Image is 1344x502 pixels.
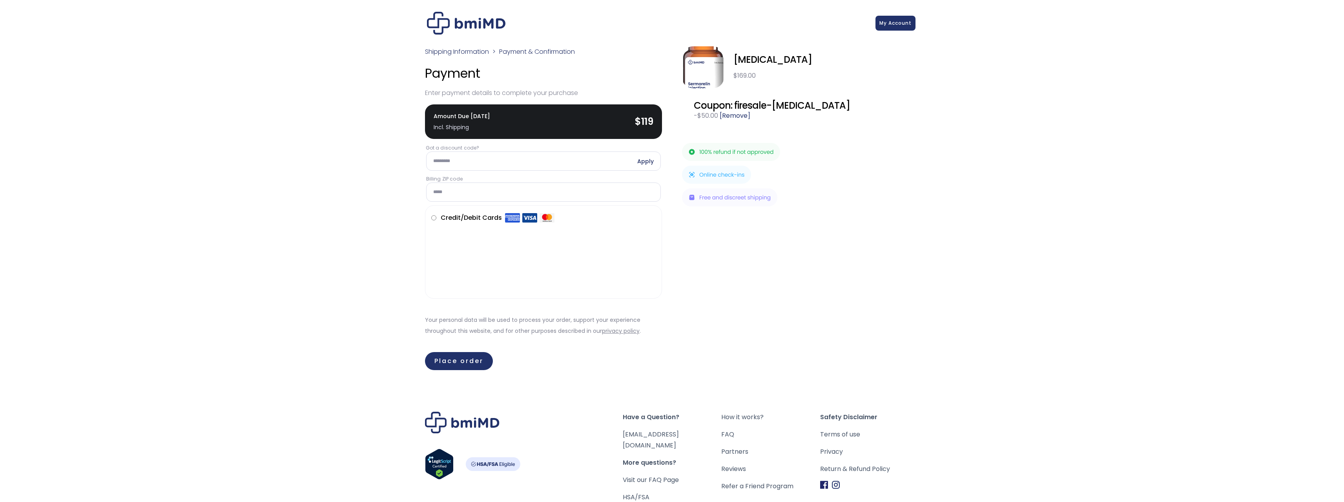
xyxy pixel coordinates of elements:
img: Brand Logo [425,412,500,433]
div: Incl. Shipping [434,122,490,133]
a: My Account [875,16,915,31]
div: [MEDICAL_DATA] [733,54,919,65]
bdi: 169.00 [733,71,756,80]
a: HSA/FSA [623,493,649,502]
a: [EMAIL_ADDRESS][DOMAIN_NAME] [623,430,679,450]
a: Return & Refund Policy [820,464,919,475]
a: privacy policy [602,327,640,335]
div: - [694,111,907,120]
bdi: 119 [635,115,653,128]
img: Facebook [820,481,828,489]
a: Apply [637,158,654,165]
label: Got a discount code? [426,144,662,152]
div: Coupon: firesale-[MEDICAL_DATA] [694,100,907,111]
button: Place order [425,352,493,370]
label: Billing ZIP code [426,175,661,183]
span: $ [635,115,641,128]
span: $ [697,111,701,120]
img: Free and discreet shipping [682,188,777,206]
a: Refer a Friend Program [721,481,820,492]
a: Verify LegitScript Approval for www.bmimd.com [425,449,454,483]
img: Instagram [832,481,840,489]
span: Safety Disclaimer [820,412,919,423]
p: Enter payment details to complete your purchase [425,88,662,99]
img: Sermorelin [682,46,724,88]
a: Shipping Information [425,47,489,56]
p: Your personal data will be used to process your order, support your experience throughout this we... [425,314,662,336]
a: Terms of use [820,429,919,440]
h4: Payment [425,65,662,82]
span: Amount Due [DATE] [434,111,490,133]
label: Credit/Debit Cards [441,212,554,224]
span: Have a Question? [623,412,722,423]
img: Mastercard [540,213,554,223]
a: FAQ [721,429,820,440]
img: Verify Approval for www.bmimd.com [425,449,454,480]
span: $ [733,71,737,80]
span: More questions? [623,457,722,468]
span: > [492,47,496,56]
a: How it works? [721,412,820,423]
img: Amex [505,213,520,223]
a: Visit our FAQ Page [623,475,679,484]
img: Online check-ins [682,166,751,184]
a: Reviews [721,464,820,475]
a: Partners [721,446,820,457]
img: HSA-FSA [465,457,520,471]
span: My Account [879,20,912,26]
img: Checkout [427,12,505,35]
span: 50.00 [697,111,718,120]
img: Visa [522,213,537,223]
iframe: Secure payment input frame [430,223,655,282]
a: Privacy [820,446,919,457]
a: Remove firesale-sermorelin coupon [720,111,750,120]
img: 100% refund if not approved [682,143,780,161]
span: Payment & Confirmation [499,47,575,56]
